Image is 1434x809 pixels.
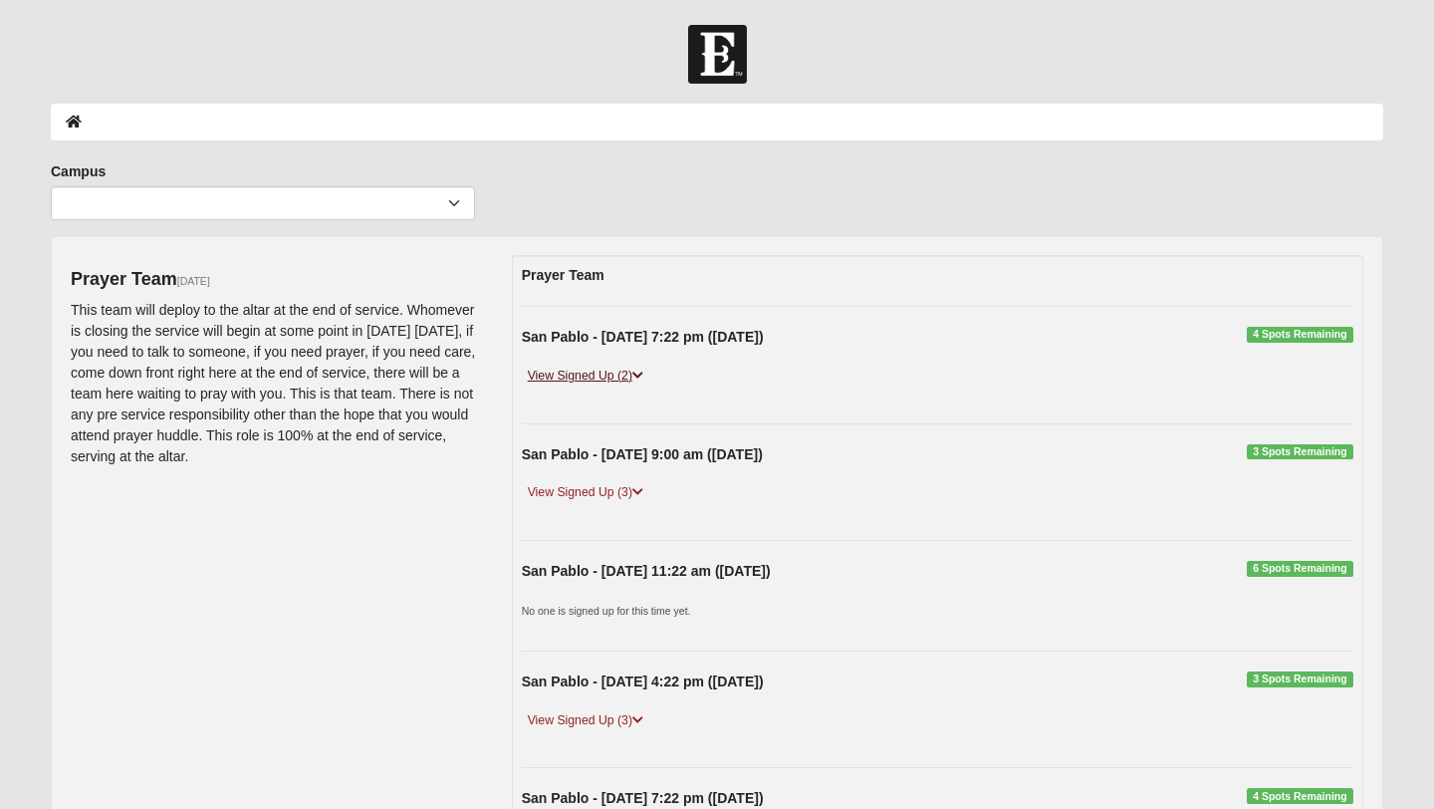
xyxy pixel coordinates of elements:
span: 4 Spots Remaining [1247,788,1353,804]
a: View Signed Up (3) [522,710,649,731]
strong: Prayer Team [522,267,604,283]
h4: Prayer Team [71,269,482,291]
span: 3 Spots Remaining [1247,672,1353,687]
a: View Signed Up (2) [522,366,649,387]
p: This team will deploy to the altar at the end of service. Whomever is closing the service will be... [71,300,482,467]
span: 6 Spots Remaining [1247,561,1353,577]
span: 4 Spots Remaining [1247,327,1353,343]
strong: San Pablo - [DATE] 7:22 pm ([DATE]) [522,329,764,345]
small: [DATE] [177,275,210,287]
small: No one is signed up for this time yet. [522,605,691,617]
strong: San Pablo - [DATE] 7:22 pm ([DATE]) [522,790,764,806]
a: View Signed Up (3) [522,482,649,503]
img: Church of Eleven22 Logo [688,25,747,84]
span: 3 Spots Remaining [1247,444,1353,460]
label: Campus [51,161,106,181]
strong: San Pablo - [DATE] 11:22 am ([DATE]) [522,563,771,579]
strong: San Pablo - [DATE] 9:00 am ([DATE]) [522,446,763,462]
strong: San Pablo - [DATE] 4:22 pm ([DATE]) [522,674,764,689]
